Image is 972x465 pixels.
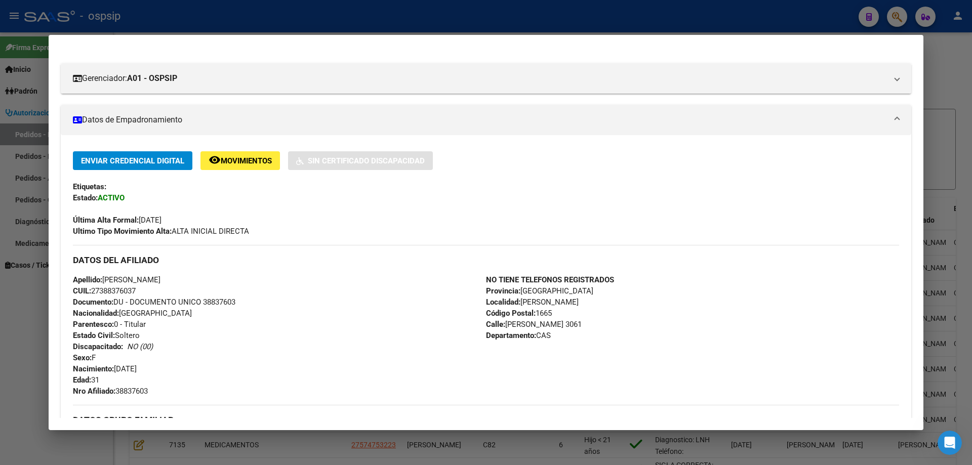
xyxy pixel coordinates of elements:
span: [PERSON_NAME] 3061 [486,320,582,329]
span: 0 - Titular [73,320,146,329]
iframe: Intercom live chat [938,431,962,455]
mat-panel-title: Gerenciador: [73,72,887,84]
strong: Parentesco: [73,320,114,329]
strong: A01 - OSPSIP [127,72,177,84]
span: [GEOGRAPHIC_DATA] [486,286,593,295]
span: Enviar Credencial Digital [81,156,184,165]
span: F [73,353,96,362]
mat-panel-title: Datos de Empadronamiento [73,114,887,126]
span: [DATE] [73,216,161,225]
strong: CUIL: [73,286,91,295]
span: 1665 [486,309,552,318]
strong: Calle: [486,320,505,329]
span: Soltero [73,331,140,340]
span: Movimientos [221,156,272,165]
span: CAS [486,331,551,340]
strong: Estado Civil: [73,331,115,340]
strong: Última Alta Formal: [73,216,139,225]
strong: Nro Afiliado: [73,387,115,396]
strong: Estado: [73,193,98,202]
strong: Nacionalidad: [73,309,119,318]
strong: Localidad: [486,298,520,307]
span: Sin Certificado Discapacidad [308,156,425,165]
span: 27388376037 [73,286,136,295]
button: Enviar Credencial Digital [73,151,192,170]
strong: Apellido: [73,275,102,284]
span: 38837603 [73,387,148,396]
span: [DATE] [73,364,137,373]
strong: Edad: [73,375,91,385]
strong: Documento: [73,298,113,307]
h3: DATOS DEL AFILIADO [73,255,899,266]
button: Sin Certificado Discapacidad [288,151,433,170]
mat-expansion-panel-header: Datos de Empadronamiento [61,105,911,135]
strong: Etiquetas: [73,182,106,191]
span: 31 [73,375,99,385]
span: [GEOGRAPHIC_DATA] [73,309,192,318]
span: [PERSON_NAME] [486,298,579,307]
mat-icon: remove_red_eye [209,154,221,166]
strong: NO TIENE TELEFONOS REGISTRADOS [486,275,614,284]
strong: ACTIVO [98,193,125,202]
strong: Sexo: [73,353,92,362]
strong: Ultimo Tipo Movimiento Alta: [73,227,172,236]
span: [PERSON_NAME] [73,275,160,284]
strong: Provincia: [486,286,520,295]
strong: Código Postal: [486,309,536,318]
strong: Discapacitado: [73,342,123,351]
mat-expansion-panel-header: Gerenciador:A01 - OSPSIP [61,63,911,94]
i: NO (00) [127,342,153,351]
h3: DATOS GRUPO FAMILIAR [73,414,899,426]
strong: Nacimiento: [73,364,114,373]
button: Movimientos [200,151,280,170]
span: DU - DOCUMENTO UNICO 38837603 [73,298,235,307]
strong: Departamento: [486,331,536,340]
span: ALTA INICIAL DIRECTA [73,227,249,236]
